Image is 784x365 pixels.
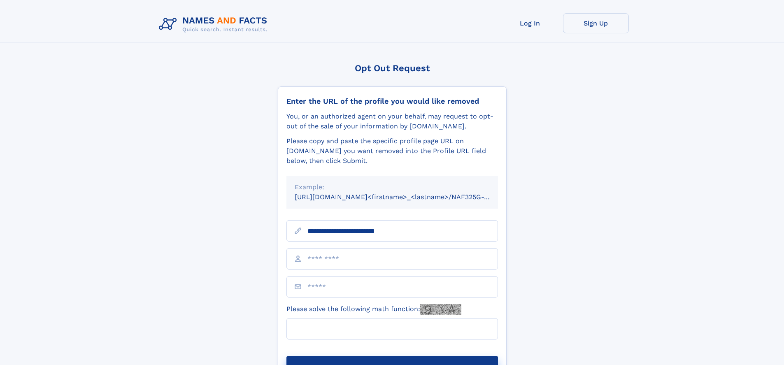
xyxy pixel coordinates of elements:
small: [URL][DOMAIN_NAME]<firstname>_<lastname>/NAF325G-xxxxxxxx [295,193,514,201]
div: Enter the URL of the profile you would like removed [286,97,498,106]
img: Logo Names and Facts [156,13,274,35]
a: Sign Up [563,13,629,33]
label: Please solve the following math function: [286,304,461,315]
div: Please copy and paste the specific profile page URL on [DOMAIN_NAME] you want removed into the Pr... [286,136,498,166]
div: Opt Out Request [278,63,507,73]
div: You, or an authorized agent on your behalf, may request to opt-out of the sale of your informatio... [286,112,498,131]
a: Log In [497,13,563,33]
div: Example: [295,182,490,192]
